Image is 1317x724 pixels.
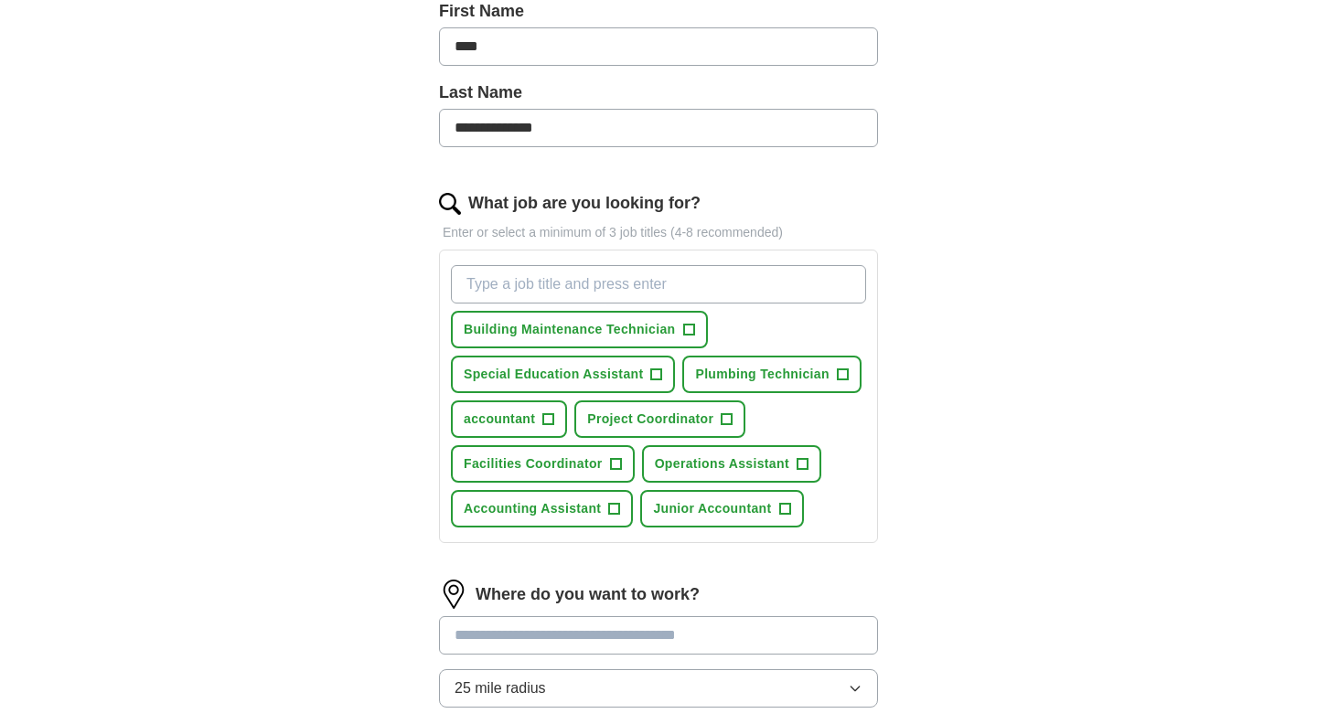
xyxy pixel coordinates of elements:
span: Facilities Coordinator [464,454,603,474]
span: Plumbing Technician [695,365,829,384]
button: 25 mile radius [439,669,878,708]
span: 25 mile radius [455,677,546,699]
button: Facilities Coordinator [451,445,635,483]
img: location.png [439,580,468,609]
span: Project Coordinator [587,410,713,429]
img: search.png [439,193,461,215]
button: Junior Accountant [640,490,803,527]
p: Enter or select a minimum of 3 job titles (4-8 recommended) [439,223,878,242]
button: Plumbing Technician [682,356,861,393]
button: Accounting Assistant [451,490,633,527]
label: What job are you looking for? [468,191,701,216]
button: Building Maintenance Technician [451,311,708,348]
span: Accounting Assistant [464,499,601,518]
span: Special Education Assistant [464,365,643,384]
button: accountant [451,400,567,438]
input: Type a job title and press enter [451,265,866,303]
button: Operations Assistant [642,445,821,483]
span: accountant [464,410,535,429]
button: Project Coordinator [574,400,745,438]
span: Operations Assistant [655,454,789,474]
span: Building Maintenance Technician [464,320,676,339]
span: Junior Accountant [653,499,771,518]
button: Special Education Assistant [451,356,675,393]
label: Last Name [439,80,878,105]
label: Where do you want to work? [476,582,700,607]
